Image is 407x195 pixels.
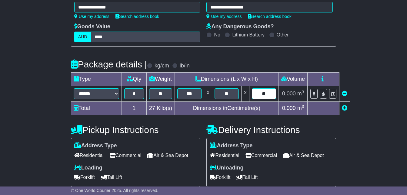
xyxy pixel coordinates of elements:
[210,173,230,182] span: Forklift
[155,63,169,69] label: kg/cm
[204,86,212,102] td: x
[206,23,274,30] label: Any Dangerous Goods?
[110,151,141,160] span: Commercial
[74,151,104,160] span: Residential
[210,151,239,160] span: Residential
[297,105,304,111] span: m
[175,102,279,115] td: Dimensions in Centimetre(s)
[71,125,201,135] h4: Pickup Instructions
[71,73,122,86] td: Type
[302,104,304,109] sup: 3
[282,91,296,97] span: 0.000
[210,142,252,149] label: Address Type
[210,165,243,171] label: Unloading
[101,173,122,182] span: Tail Lift
[241,86,249,102] td: x
[74,165,102,171] label: Loading
[277,32,289,38] label: Other
[206,125,336,135] h4: Delivery Instructions
[71,59,147,69] h4: Package details |
[74,23,110,30] label: Goods Value
[146,102,175,115] td: Kilo(s)
[175,73,279,86] td: Dimensions (L x W x H)
[342,105,347,111] a: Add new item
[245,151,277,160] span: Commercial
[279,73,307,86] td: Volume
[302,90,304,94] sup: 3
[236,173,258,182] span: Tail Lift
[248,14,292,19] a: Search address book
[214,32,220,38] label: No
[149,105,155,111] span: 27
[122,102,146,115] td: 1
[206,14,242,19] a: Use my address
[232,32,265,38] label: Lithium Battery
[283,151,324,160] span: Air & Sea Depot
[74,142,117,149] label: Address Type
[115,14,159,19] a: Search address book
[342,91,347,97] a: Remove this item
[282,105,296,111] span: 0.000
[71,188,158,193] span: © One World Courier 2025. All rights reserved.
[147,151,188,160] span: Air & Sea Depot
[74,173,95,182] span: Forklift
[74,14,109,19] a: Use my address
[180,63,190,69] label: lb/in
[122,73,146,86] td: Qty
[297,91,304,97] span: m
[146,73,175,86] td: Weight
[71,102,122,115] td: Total
[74,32,91,42] label: AUD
